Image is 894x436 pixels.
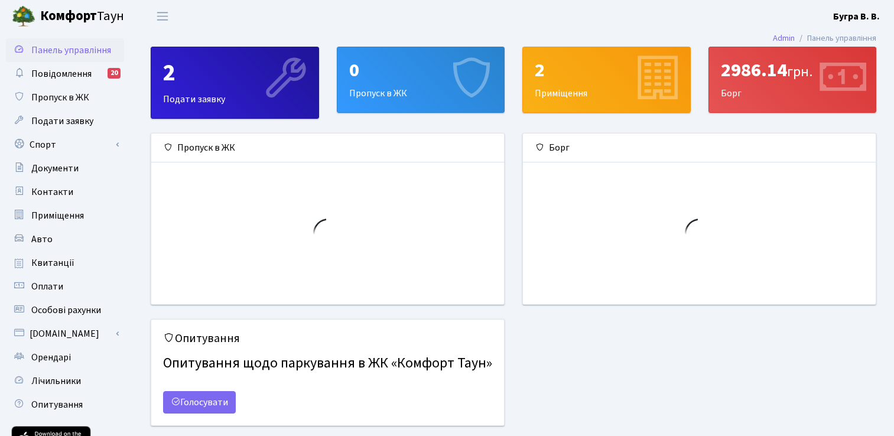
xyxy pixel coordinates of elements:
span: Контакти [31,186,73,199]
a: Контакти [6,180,124,204]
span: Пропуск в ЖК [31,91,89,104]
span: Приміщення [31,209,84,222]
a: Оплати [6,275,124,298]
div: 0 [349,59,493,82]
span: Подати заявку [31,115,93,128]
span: Особові рахунки [31,304,101,317]
a: [DOMAIN_NAME] [6,322,124,346]
div: 2 [535,59,678,82]
span: Оплати [31,280,63,293]
a: Голосувати [163,391,236,414]
a: Квитанції [6,251,124,275]
span: Опитування [31,398,83,411]
button: Переключити навігацію [148,6,177,26]
nav: breadcrumb [755,26,894,51]
div: 20 [108,68,121,79]
a: 2Приміщення [522,47,691,113]
div: Борг [709,47,876,112]
span: Документи [31,162,79,175]
a: Лічильники [6,369,124,393]
b: Бугра В. В. [833,10,880,23]
span: Таун [40,6,124,27]
div: 2986.14 [721,59,864,82]
a: Панель управління [6,38,124,62]
span: Лічильники [31,375,81,388]
a: Бугра В. В. [833,9,880,24]
h4: Опитування щодо паркування в ЖК «Комфорт Таун» [163,350,492,377]
a: Авто [6,227,124,251]
span: Авто [31,233,53,246]
div: Приміщення [523,47,690,112]
a: Admin [773,32,795,44]
div: 2 [163,59,307,87]
a: Документи [6,157,124,180]
a: Пропуск в ЖК [6,86,124,109]
span: Квитанції [31,256,74,269]
a: 2Подати заявку [151,47,319,119]
div: Пропуск в ЖК [337,47,505,112]
img: logo.png [12,5,35,28]
a: Приміщення [6,204,124,227]
h5: Опитування [163,331,492,346]
a: Повідомлення20 [6,62,124,86]
div: Борг [523,134,876,162]
span: Орендарі [31,351,71,364]
div: Подати заявку [151,47,318,118]
a: Опитування [6,393,124,417]
a: Орендарі [6,346,124,369]
a: 0Пропуск в ЖК [337,47,505,113]
div: Пропуск в ЖК [151,134,504,162]
span: Повідомлення [31,67,92,80]
li: Панель управління [795,32,876,45]
b: Комфорт [40,6,97,25]
span: грн. [787,61,812,82]
a: Особові рахунки [6,298,124,322]
span: Панель управління [31,44,111,57]
a: Спорт [6,133,124,157]
a: Подати заявку [6,109,124,133]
